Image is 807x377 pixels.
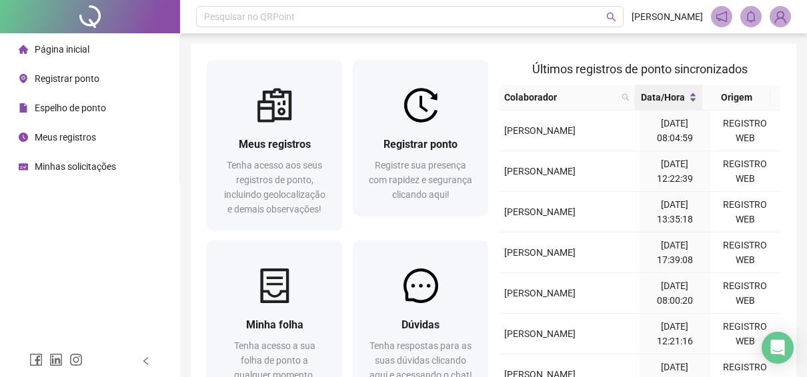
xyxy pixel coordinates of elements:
[606,12,616,22] span: search
[716,11,728,23] span: notification
[640,111,710,151] td: [DATE] 08:04:59
[745,11,757,23] span: bell
[619,87,632,107] span: search
[369,160,472,200] span: Registre sua presença com rapidez e segurança clicando aqui!
[710,192,781,232] td: REGISTRO WEB
[504,125,576,136] span: [PERSON_NAME]
[532,62,748,76] span: Últimos registros de ponto sincronizados
[19,45,28,54] span: home
[710,314,781,354] td: REGISTRO WEB
[29,353,43,366] span: facebook
[710,151,781,192] td: REGISTRO WEB
[35,132,96,143] span: Meus registros
[35,44,89,55] span: Página inicial
[401,318,440,331] span: Dúvidas
[622,93,630,101] span: search
[35,161,116,172] span: Minhas solicitações
[239,138,311,151] span: Meus registros
[710,273,781,314] td: REGISTRO WEB
[35,73,99,84] span: Registrar ponto
[69,353,83,366] span: instagram
[383,138,458,151] span: Registrar ponto
[19,103,28,113] span: file
[19,133,28,142] span: clock-circle
[504,247,576,258] span: [PERSON_NAME]
[504,288,576,298] span: [PERSON_NAME]
[640,151,710,192] td: [DATE] 12:22:39
[207,60,342,230] a: Meus registrosTenha acesso aos seus registros de ponto, incluindo geolocalização e demais observa...
[762,332,794,364] div: Open Intercom Messenger
[141,356,151,366] span: left
[224,160,325,214] span: Tenha acesso aos seus registros de ponto, incluindo geolocalização e demais observações!
[35,103,106,113] span: Espelho de ponto
[770,7,790,27] img: 90663
[632,9,703,24] span: [PERSON_NAME]
[504,166,576,177] span: [PERSON_NAME]
[246,318,303,331] span: Minha folha
[710,111,781,151] td: REGISTRO WEB
[640,273,710,314] td: [DATE] 08:00:20
[640,314,710,354] td: [DATE] 12:21:16
[504,206,576,217] span: [PERSON_NAME]
[504,90,616,105] span: Colaborador
[702,85,770,111] th: Origem
[640,90,687,105] span: Data/Hora
[353,60,488,215] a: Registrar pontoRegistre sua presença com rapidez e segurança clicando aqui!
[640,232,710,273] td: [DATE] 17:39:08
[640,192,710,232] td: [DATE] 13:35:18
[49,353,63,366] span: linkedin
[19,162,28,171] span: schedule
[710,232,781,273] td: REGISTRO WEB
[504,328,576,339] span: [PERSON_NAME]
[19,74,28,83] span: environment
